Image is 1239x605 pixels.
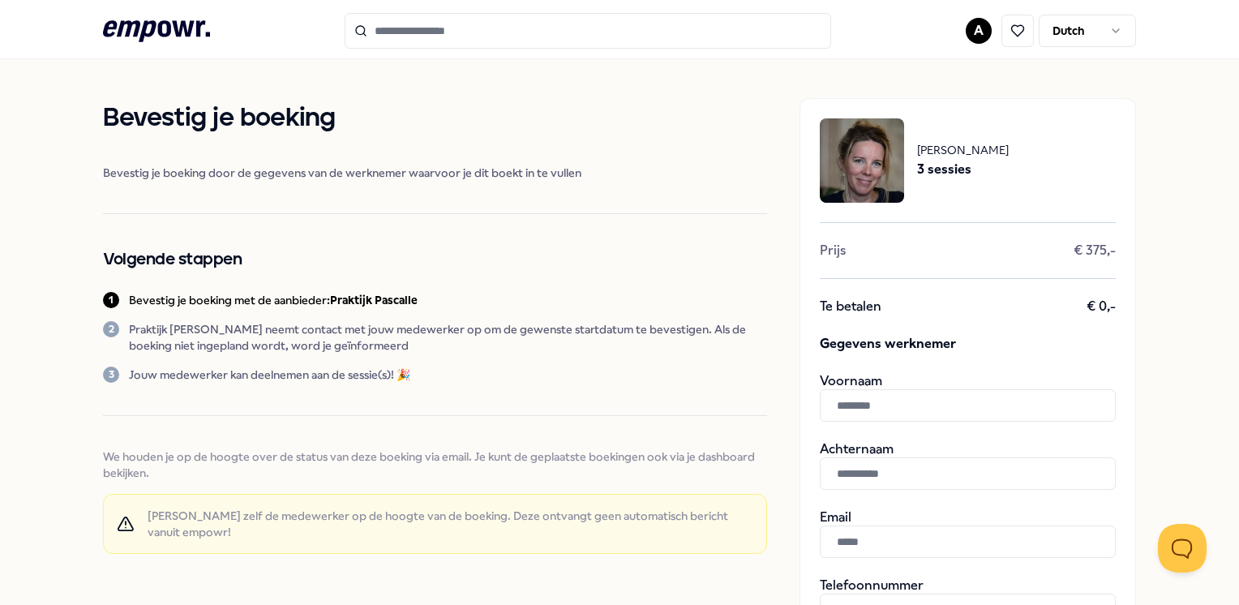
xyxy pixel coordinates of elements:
[103,165,766,181] span: Bevestig je boeking door de gegevens van de werknemer waarvoor je dit boekt in te vullen
[103,98,766,139] h1: Bevestig je boeking
[820,509,1116,558] div: Email
[820,373,1116,422] div: Voornaam
[820,118,904,203] img: package image
[1074,242,1116,259] span: € 375,-
[103,448,766,481] span: We houden je op de hoogte over de status van deze boeking via email. Je kunt de geplaatste boekin...
[820,334,1116,354] span: Gegevens werknemer
[103,321,119,337] div: 2
[103,292,119,308] div: 1
[917,141,1009,159] span: [PERSON_NAME]
[345,13,831,49] input: Search for products, categories or subcategories
[129,321,766,354] p: Praktijk [PERSON_NAME] neemt contact met jouw medewerker op om de gewenste startdatum te bevestig...
[820,242,846,259] span: Prijs
[820,441,1116,490] div: Achternaam
[966,18,992,44] button: A
[129,292,418,308] p: Bevestig je boeking met de aanbieder:
[330,294,418,307] b: Praktijk Pascalle
[103,247,766,272] h2: Volgende stappen
[148,508,753,540] span: [PERSON_NAME] zelf de medewerker op de hoogte van de boeking. Deze ontvangt geen automatisch beri...
[820,298,881,315] span: Te betalen
[1158,524,1207,573] iframe: Help Scout Beacon - Open
[129,367,410,383] p: Jouw medewerker kan deelnemen aan de sessie(s)! 🎉
[103,367,119,383] div: 3
[1087,298,1116,315] span: € 0,-
[917,159,1009,180] span: 3 sessies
